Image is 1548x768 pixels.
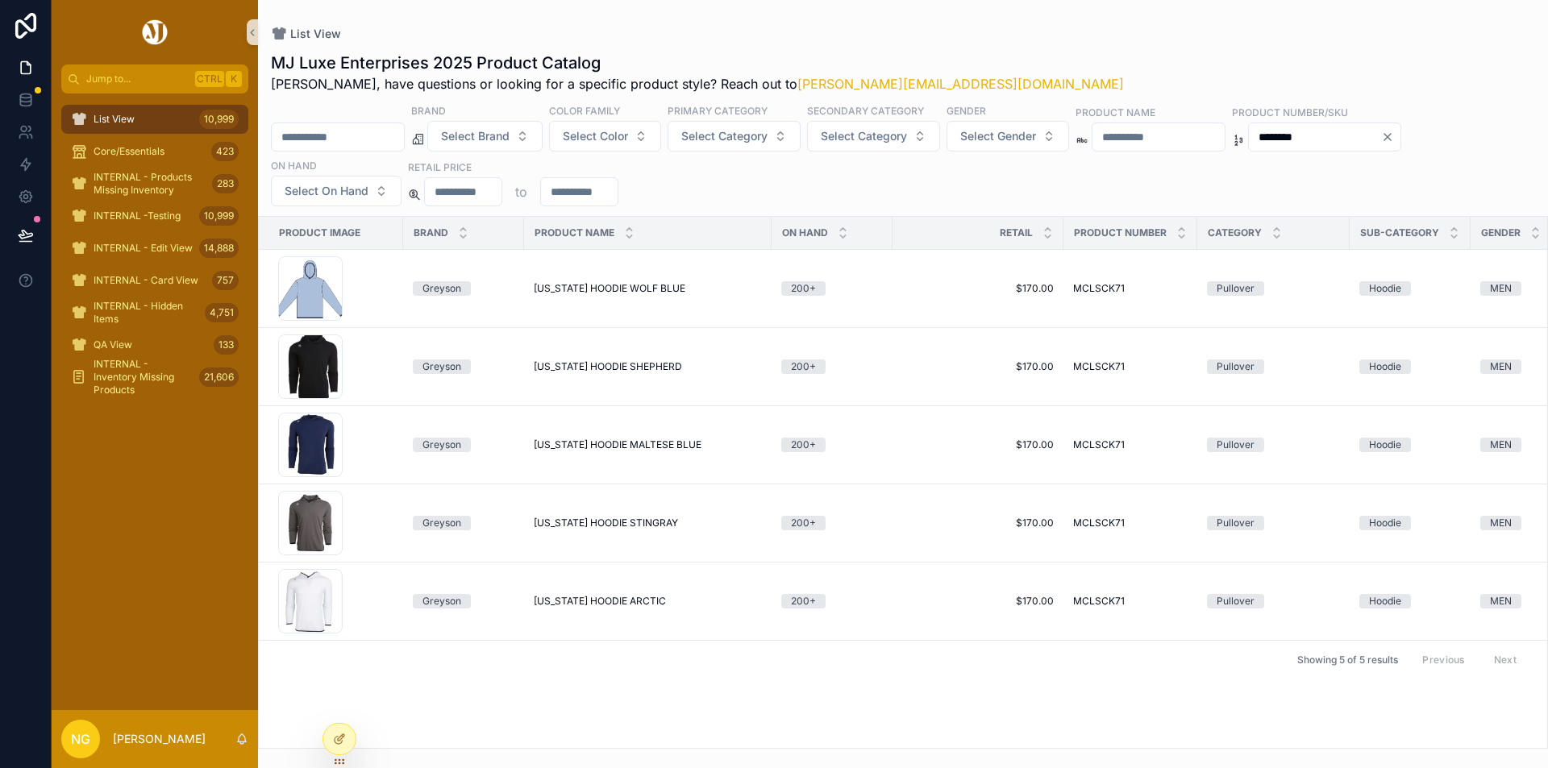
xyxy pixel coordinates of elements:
div: Pullover [1217,516,1255,530]
span: Select On Hand [285,183,368,199]
a: MCLSCK71 [1073,438,1188,451]
a: Hoodie [1359,281,1461,296]
a: [US_STATE] HOODIE WOLF BLUE [534,282,762,295]
a: Pullover [1207,594,1340,608]
div: Pullover [1217,281,1255,296]
div: 200+ [791,594,816,608]
label: Color Family [549,103,620,118]
span: Select Color [563,128,628,144]
a: [PERSON_NAME][EMAIL_ADDRESS][DOMAIN_NAME] [797,76,1124,92]
span: [US_STATE] HOODIE MALTESE BLUE [534,438,701,451]
p: to [515,182,527,201]
div: Hoodie [1369,594,1401,608]
label: Gender [947,103,986,118]
div: 283 [212,174,239,193]
h1: MJ Luxe Enterprises 2025 Product Catalog [271,52,1124,74]
span: Product Image [279,226,360,239]
span: Select Category [821,128,907,144]
div: 200+ [791,438,816,452]
a: $170.00 [902,595,1054,608]
div: 10,999 [199,110,239,129]
span: INTERNAL - Card View [94,274,198,287]
a: Pullover [1207,281,1340,296]
a: 200+ [781,594,883,608]
span: Gender [1481,226,1521,239]
div: scrollable content [52,93,258,413]
a: 200+ [781,438,883,452]
label: Secondary Category [807,103,924,118]
div: 4,751 [205,303,239,322]
a: Greyson [413,281,514,296]
span: Category [1208,226,1262,239]
div: Greyson [422,438,461,452]
div: MEN [1490,359,1512,374]
div: Pullover [1217,359,1255,374]
label: Primary Category [668,103,768,118]
a: [US_STATE] HOODIE MALTESE BLUE [534,438,762,451]
span: Core/Essentials [94,145,164,158]
a: $170.00 [902,517,1054,529]
a: List View10,999 [61,105,248,134]
span: INTERNAL - Hidden Items [94,300,198,326]
span: QA View [94,338,132,351]
span: NG [71,729,90,749]
button: Select Button [271,176,402,206]
div: MEN [1490,281,1512,296]
span: Product Name [535,226,614,239]
div: Hoodie [1369,359,1401,374]
span: Ctrl [195,71,224,87]
a: 200+ [781,359,883,374]
span: Showing 5 of 5 results [1297,654,1398,666]
a: Hoodie [1359,516,1461,530]
div: 14,888 [199,239,239,258]
span: Sub-Category [1360,226,1439,239]
div: 757 [212,271,239,290]
a: [US_STATE] HOODIE SHEPHERD [534,360,762,373]
span: Select Brand [441,128,510,144]
button: Select Button [668,121,801,152]
span: List View [290,26,341,42]
button: Select Button [947,121,1069,152]
a: Greyson [413,516,514,530]
div: 21,606 [199,367,239,387]
a: MCLSCK71 [1073,595,1188,608]
span: Select Category [681,128,768,144]
button: Select Button [427,121,543,152]
a: Greyson [413,359,514,374]
div: Greyson [422,281,461,296]
span: Brand [414,226,448,239]
span: $170.00 [902,360,1054,373]
label: Product Number/SKU [1232,105,1348,119]
a: Pullover [1207,359,1340,374]
a: 200+ [781,281,883,296]
span: $170.00 [902,438,1054,451]
span: Product Number [1074,226,1167,239]
a: Hoodie [1359,594,1461,608]
a: Hoodie [1359,359,1461,374]
a: Pullover [1207,516,1340,530]
div: Hoodie [1369,438,1401,452]
div: 200+ [791,516,816,530]
a: Greyson [413,594,514,608]
span: On Hand [782,226,828,239]
a: INTERNAL - Inventory Missing Products21,606 [61,363,248,392]
span: [US_STATE] HOODIE STINGRAY [534,517,678,529]
a: MCLSCK71 [1073,282,1188,295]
div: Greyson [422,516,461,530]
a: 200+ [781,516,883,530]
button: Select Button [549,121,661,152]
button: Select Button [807,121,940,152]
a: Hoodie [1359,438,1461,452]
div: Hoodie [1369,516,1401,530]
span: MCLSCK71 [1073,438,1125,451]
div: 200+ [791,281,816,296]
div: Hoodie [1369,281,1401,296]
label: Brand [411,103,446,118]
a: Core/Essentials423 [61,137,248,166]
div: Greyson [422,594,461,608]
span: K [227,73,240,85]
div: MEN [1490,438,1512,452]
div: Pullover [1217,594,1255,608]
